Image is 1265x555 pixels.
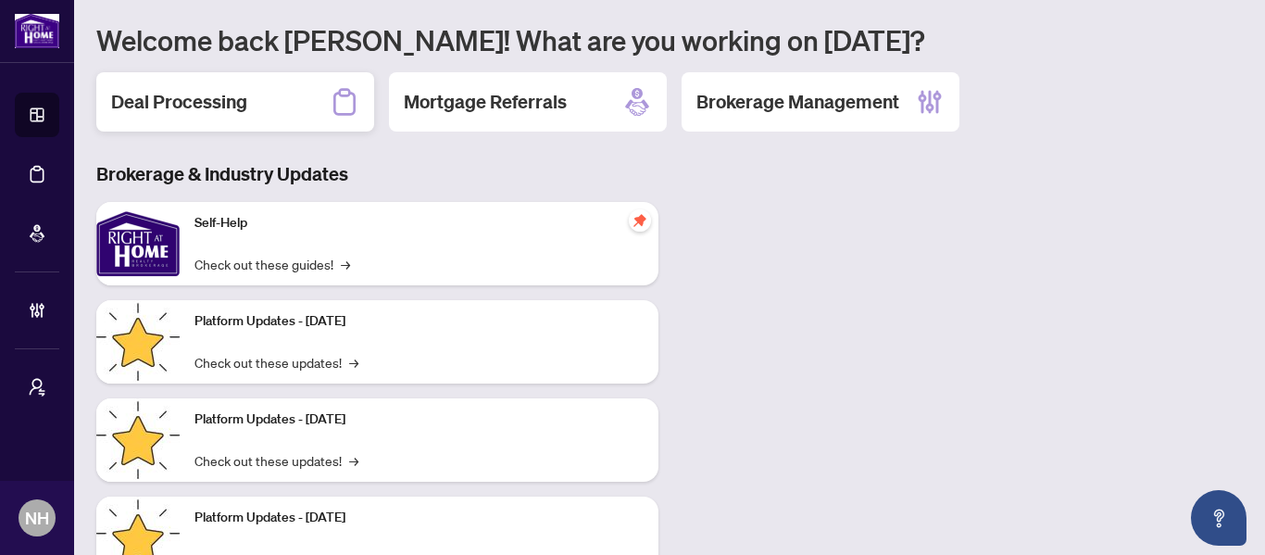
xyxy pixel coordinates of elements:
h3: Brokerage & Industry Updates [96,161,658,187]
span: → [349,352,358,372]
p: Platform Updates - [DATE] [194,311,644,332]
img: Platform Updates - July 21, 2025 [96,300,180,384]
img: Self-Help [96,202,180,285]
span: user-switch [28,378,46,397]
span: → [349,450,358,471]
img: Platform Updates - July 8, 2025 [96,398,180,482]
h2: Brokerage Management [696,89,899,115]
p: Platform Updates - [DATE] [194,508,644,528]
p: Platform Updates - [DATE] [194,410,644,430]
h1: Welcome back [PERSON_NAME]! What are you working on [DATE]? [96,22,1243,57]
h2: Mortgage Referrals [404,89,567,115]
a: Check out these guides!→ [194,254,350,274]
a: Check out these updates!→ [194,352,358,372]
span: pushpin [629,209,651,232]
span: → [341,254,350,274]
button: Open asap [1191,490,1246,546]
span: NH [25,505,49,531]
p: Self-Help [194,213,644,233]
img: logo [15,14,59,48]
a: Check out these updates!→ [194,450,358,471]
h2: Deal Processing [111,89,247,115]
